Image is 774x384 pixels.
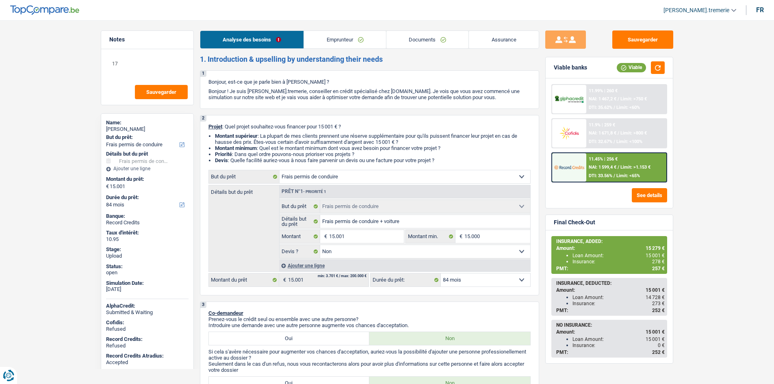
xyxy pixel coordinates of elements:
[208,124,531,130] p: : Quel projet souhaitez-vous financer pour 15 001 € ?
[652,266,665,271] span: 257 €
[318,274,366,278] div: min: 3.701 € / max: 200.000 €
[304,31,386,48] a: Emprunteur
[657,4,736,17] a: [PERSON_NAME].tremerie
[589,105,612,110] span: DTI: 35.62%
[572,343,665,348] div: Insurance:
[652,259,665,265] span: 278 €
[320,230,329,243] span: €
[620,165,650,170] span: Limit: >1.153 €
[106,263,189,270] div: Status:
[554,219,595,226] div: Final Check-Out
[106,353,189,359] div: Record Credits Atradius:
[279,273,288,286] span: €
[106,151,189,157] div: Détails but du prêt
[106,309,189,316] div: Submitted & Waiting
[280,215,321,228] label: Détails but du prêt
[572,259,665,265] div: Insurance:
[589,173,612,178] span: DTI: 33.56%
[589,156,618,162] div: 11.45% | 256 €
[106,176,187,182] label: Montant du prêt:
[616,173,640,178] span: Limit: <65%
[658,343,665,348] span: 0 €
[556,287,665,293] div: Amount:
[554,126,584,141] img: Cofidis
[612,30,673,49] button: Sauvegarder
[106,236,189,243] div: 10.95
[208,310,243,316] span: Co-demandeur
[106,126,189,132] div: [PERSON_NAME]
[646,295,665,300] span: 14 728 €
[208,124,222,130] span: Projet
[556,245,665,251] div: Amount:
[215,151,531,157] li: : Dans quel ordre pouvons-nous prioriser vos projets ?
[109,36,185,43] h5: Notes
[208,361,531,373] p: Seulement dans le cas d'un refus, nous vous recontacterons alors pour avoir plus d'informations s...
[106,134,187,141] label: But du prêt:
[618,165,619,170] span: /
[106,246,189,253] div: Stage:
[554,95,584,104] img: AlphaCredit
[106,119,189,126] div: Name:
[10,5,79,15] img: TopCompare Logo
[215,157,531,163] li: : Quelle facilité auriez-vous à nous faire parvenir un devis ou une facture pour votre projet ?
[386,31,469,48] a: Documents
[617,63,646,72] div: Viable
[209,332,370,345] label: Oui
[632,188,667,202] button: See details
[106,286,189,293] div: [DATE]
[106,166,189,171] div: Ajouter une ligne
[455,230,464,243] span: €
[614,105,615,110] span: /
[146,89,176,95] span: Sauvegarder
[554,160,584,175] img: Record Credits
[280,200,321,213] label: But du prêt
[646,287,665,293] span: 15 001 €
[589,96,616,102] span: NAI: 1 467,2 €
[469,31,539,48] a: Assurance
[556,280,665,286] div: INSURANCE, DEDUCTED:
[200,302,206,308] div: 3
[572,253,665,258] div: Loan Amount:
[106,194,187,201] label: Durée du prêt:
[589,88,618,93] div: 11.99% | 260 €
[572,295,665,300] div: Loan Amount:
[663,7,729,14] span: [PERSON_NAME].tremerie
[106,326,189,332] div: Refused
[614,139,615,144] span: /
[646,329,665,335] span: 15 001 €
[106,303,189,309] div: AlphaCredit:
[616,139,642,144] span: Limit: <100%
[215,145,531,151] li: : Quel est le montant minimum dont vous avez besoin pour financer votre projet ?
[756,6,764,14] div: fr
[106,219,189,226] div: Record Credits
[106,213,189,219] div: Banque:
[106,183,109,190] span: €
[200,55,539,64] h2: 1. Introduction & upselling by understanding their needs
[200,71,206,77] div: 1
[106,359,189,366] div: Accepted
[106,253,189,259] div: Upload
[208,349,531,361] p: Si cela s'avère nécessaire pour augmenter vos chances d'acceptation, auriez-vous la possibilité d...
[556,308,665,313] div: PMT:
[209,185,279,195] label: Détails but du prêt
[618,96,619,102] span: /
[556,266,665,271] div: PMT:
[279,260,530,271] div: Ajouter une ligne
[208,316,531,322] p: Prenez-vous le crédit seul ou ensemble avec une autre personne?
[303,189,326,194] span: - Priorité 1
[589,165,616,170] span: NAI: 1 599,4 €
[280,230,321,243] label: Montant
[556,239,665,244] div: INSURANCE, ADDED:
[200,115,206,121] div: 2
[209,170,280,183] label: But du prêt
[646,253,665,258] span: 15 001 €
[208,79,531,85] p: Bonjour, est-ce que je parle bien à [PERSON_NAME] ?
[106,230,189,236] div: Taux d'intérêt:
[554,64,587,71] div: Viable banks
[106,319,189,326] div: Cofidis:
[406,230,455,243] label: Montant min.
[589,139,612,144] span: DTI: 32.67%
[572,336,665,342] div: Loan Amount:
[646,336,665,342] span: 15 001 €
[215,145,257,151] strong: Montant minimum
